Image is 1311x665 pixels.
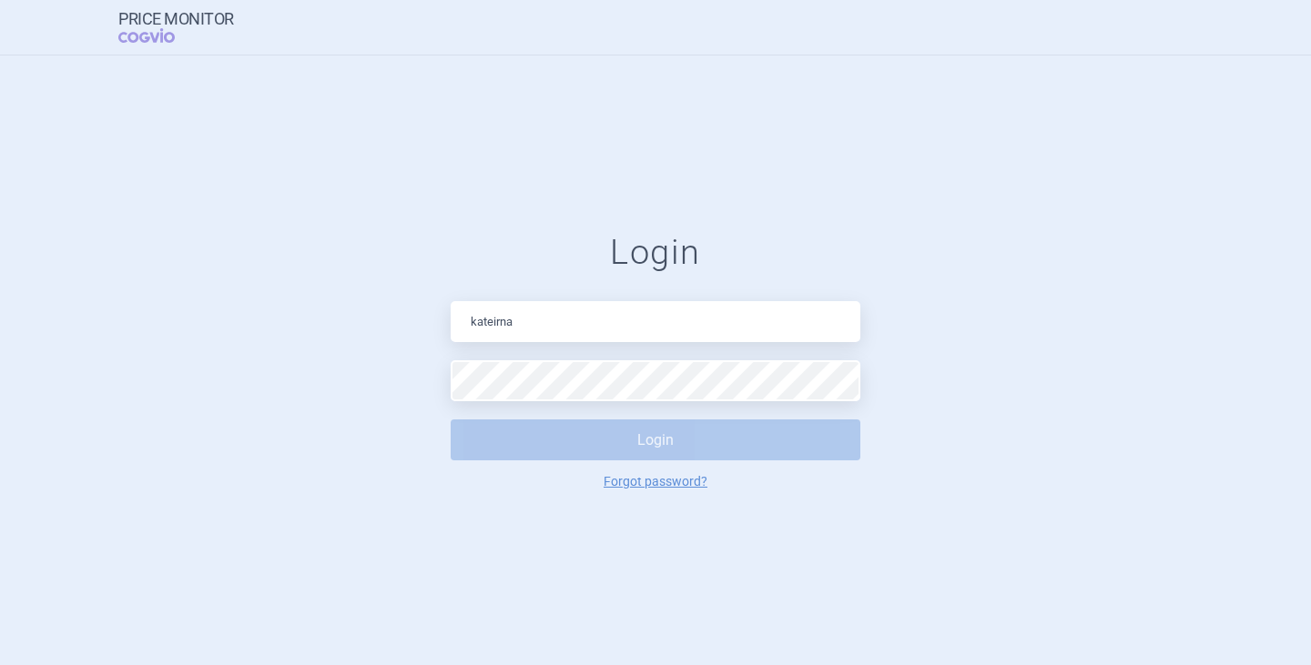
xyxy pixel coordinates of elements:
button: Login [451,419,860,460]
span: COGVIO [118,28,200,43]
a: Forgot password? [604,475,707,488]
input: Email [451,301,860,342]
a: Price MonitorCOGVIO [118,10,234,45]
h1: Login [451,232,860,274]
strong: Price Monitor [118,10,234,28]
